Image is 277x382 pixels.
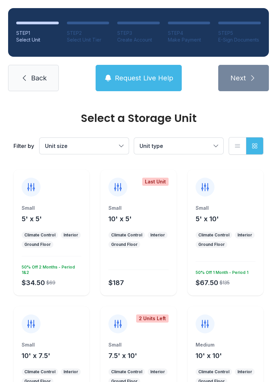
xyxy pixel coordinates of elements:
button: Unit size [40,138,129,154]
span: 10' x 10' [196,352,222,360]
div: Create Account [117,36,160,43]
span: 5' x 10' [196,215,219,223]
div: Ground Floor [198,242,225,247]
div: Ground Floor [24,242,51,247]
div: Interior [150,369,165,375]
div: Climate Control [24,369,55,375]
span: 10' x 7.5' [22,352,50,360]
div: $67.50 [196,278,218,287]
div: $34.50 [22,278,45,287]
div: 50% Off 2 Months - Period 1&2 [19,262,81,275]
div: Ground Floor [111,242,137,247]
div: STEP 3 [117,30,160,36]
span: Unit type [140,143,163,149]
div: E-Sign Documents [218,36,261,43]
span: 7.5' x 10' [108,352,137,360]
button: 5' x 10' [196,214,219,224]
span: 5' x 5' [22,215,42,223]
div: Small [108,205,168,211]
div: STEP 2 [67,30,109,36]
div: Climate Control [111,232,142,238]
div: Small [22,341,81,348]
div: Interior [150,232,165,238]
button: 10' x 10' [196,351,222,360]
button: Unit type [134,138,223,154]
div: Interior [237,369,252,375]
div: Last Unit [142,178,169,186]
div: Interior [237,232,252,238]
div: Select Unit Tier [67,36,109,43]
button: 7.5' x 10' [108,351,137,360]
span: Unit size [45,143,68,149]
div: $135 [220,279,230,286]
div: Climate Control [24,232,55,238]
div: Medium [196,341,255,348]
div: Small [108,341,168,348]
div: STEP 5 [218,30,261,36]
div: Make Payment [168,36,210,43]
div: $69 [46,279,55,286]
div: $187 [108,278,124,287]
div: Climate Control [111,369,142,375]
span: 10' x 5' [108,215,132,223]
div: Small [196,205,255,211]
div: Climate Control [198,232,229,238]
div: Small [22,205,81,211]
div: STEP 1 [16,30,59,36]
div: Select a Storage Unit [14,113,263,124]
div: 50% Off 1 Month - Period 1 [193,267,248,275]
div: Select Unit [16,36,59,43]
button: 5' x 5' [22,214,42,224]
button: 10' x 7.5' [22,351,50,360]
div: Climate Control [198,369,229,375]
span: Back [31,73,47,83]
span: Request Live Help [115,73,173,83]
div: Interior [64,369,78,375]
div: 2 Units Left [136,314,169,323]
div: Interior [64,232,78,238]
button: 10' x 5' [108,214,132,224]
span: Next [230,73,246,83]
div: STEP 4 [168,30,210,36]
div: Filter by [14,142,34,150]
